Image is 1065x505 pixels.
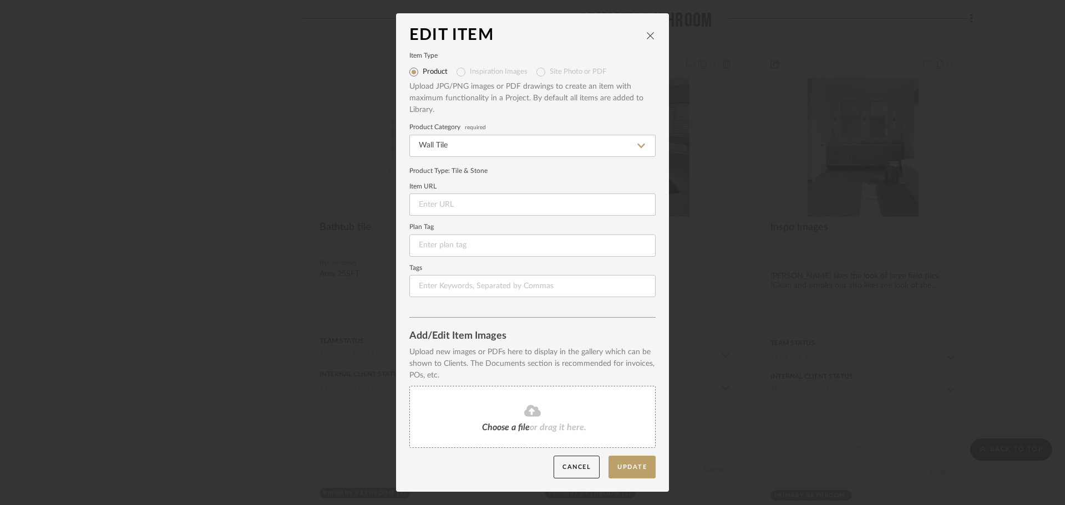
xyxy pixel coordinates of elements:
[409,275,656,297] input: Enter Keywords, Separated by Commas
[530,423,586,432] span: or drag it here.
[409,234,656,257] input: Enter plan tag
[409,184,656,190] label: Item URL
[465,125,486,130] span: required
[409,135,656,157] input: Type a category to search and select
[409,346,656,381] div: Upload new images or PDFs here to display in the gallery which can be shown to Clients. The Docum...
[409,63,656,81] mat-radio-group: Select item type
[409,266,656,271] label: Tags
[448,167,488,174] span: : Tile & Stone
[409,193,656,216] input: Enter URL
[409,166,656,176] div: Product Type
[409,225,656,230] label: Plan Tag
[608,456,656,478] button: Update
[409,331,656,342] div: Add/Edit Item Images
[409,125,656,130] label: Product Category
[409,27,646,44] div: Edit Item
[554,456,600,478] button: Cancel
[482,423,530,432] span: Choose a file
[646,30,656,40] button: close
[409,81,656,116] div: Upload JPG/PNG images or PDF drawings to create an item with maximum functionality in a Project. ...
[409,53,656,59] label: Item Type
[423,68,448,76] label: Product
